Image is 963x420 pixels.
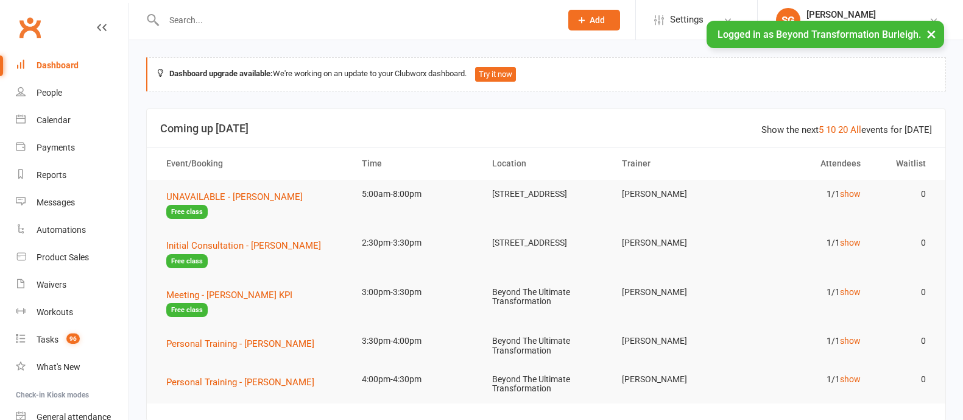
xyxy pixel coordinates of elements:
button: Initial Consultation - [PERSON_NAME]Free class [166,238,340,268]
span: Personal Training - [PERSON_NAME] [166,377,314,388]
td: 0 [872,365,937,394]
td: [STREET_ADDRESS] [481,180,612,208]
a: All [850,124,861,135]
div: What's New [37,362,80,372]
td: Beyond The Ultimate Transformation [481,327,612,365]
button: Meeting - [PERSON_NAME] KPIFree class [166,288,340,318]
strong: Dashboard upgrade available: [169,69,273,78]
span: Initial Consultation - [PERSON_NAME] [166,240,321,251]
button: Add [568,10,620,30]
span: Personal Training - [PERSON_NAME] [166,338,314,349]
a: show [840,238,861,247]
span: Add [590,15,605,25]
div: Show the next events for [DATE] [761,123,932,137]
td: 1/1 [741,327,872,355]
td: 5:00am-8:00pm [351,180,481,208]
th: Attendees [741,148,872,179]
td: 1/1 [741,229,872,257]
div: Automations [37,225,86,235]
td: [STREET_ADDRESS] [481,229,612,257]
input: Search... [160,12,552,29]
td: [PERSON_NAME] [611,278,741,307]
td: 0 [872,327,937,355]
td: 4:00pm-4:30pm [351,365,481,394]
div: SG [776,8,800,32]
span: Meeting - [PERSON_NAME] KPI [166,290,292,301]
a: show [840,287,861,297]
div: Beyond Transformation Burleigh [806,20,929,31]
span: Free class [166,254,208,268]
a: Product Sales [16,244,129,271]
div: Workouts [37,307,73,317]
a: Waivers [16,271,129,299]
div: Messages [37,198,75,207]
div: Tasks [37,335,58,344]
span: UNAVAILABLE - [PERSON_NAME] [166,191,303,202]
td: 1/1 [741,278,872,307]
td: Beyond The Ultimate Transformation [481,365,612,404]
a: Automations [16,216,129,244]
a: Workouts [16,299,129,326]
div: Reports [37,170,66,180]
td: 0 [872,180,937,208]
td: [PERSON_NAME] [611,327,741,355]
a: People [16,79,129,107]
td: 1/1 [741,365,872,394]
a: 5 [819,124,824,135]
td: Beyond The Ultimate Transformation [481,278,612,316]
span: 96 [66,333,80,344]
td: [PERSON_NAME] [611,229,741,257]
span: Logged in as Beyond Transformation Burleigh. [718,29,921,40]
button: UNAVAILABLE - [PERSON_NAME]Free class [166,190,340,219]
a: Reports [16,162,129,189]
th: Event/Booking [155,148,351,179]
a: 10 [826,124,836,135]
div: Payments [37,143,75,152]
div: We're working on an update to your Clubworx dashboard. [146,57,946,91]
a: Payments [16,134,129,162]
button: Personal Training - [PERSON_NAME] [166,375,323,390]
td: [PERSON_NAME] [611,365,741,394]
span: Settings [670,6,704,34]
a: Dashboard [16,52,129,79]
a: show [840,374,861,384]
h3: Coming up [DATE] [160,123,932,135]
td: 1/1 [741,180,872,208]
a: show [840,336,861,346]
th: Time [351,148,481,179]
a: Clubworx [15,12,45,43]
td: 3:30pm-4:00pm [351,327,481,355]
div: Product Sales [37,252,89,262]
td: 0 [872,229,937,257]
div: Dashboard [37,60,79,70]
div: People [37,88,62,98]
div: Calendar [37,115,71,125]
th: Trainer [611,148,741,179]
a: Messages [16,189,129,216]
a: show [840,189,861,199]
div: [PERSON_NAME] [806,9,929,20]
a: Tasks 96 [16,326,129,354]
td: [PERSON_NAME] [611,180,741,208]
td: 3:00pm-3:30pm [351,278,481,307]
button: × [920,21,942,47]
td: 0 [872,278,937,307]
a: Calendar [16,107,129,134]
div: Waivers [37,280,66,290]
a: 20 [838,124,848,135]
th: Location [481,148,612,179]
span: Free class [166,205,208,219]
button: Personal Training - [PERSON_NAME] [166,336,323,351]
span: Free class [166,303,208,317]
button: Try it now [475,67,516,82]
th: Waitlist [872,148,937,179]
td: 2:30pm-3:30pm [351,229,481,257]
a: What's New [16,354,129,381]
